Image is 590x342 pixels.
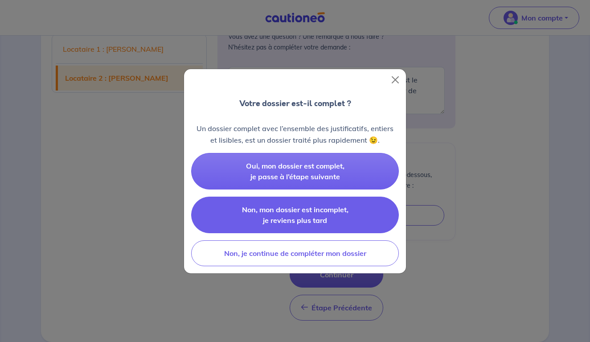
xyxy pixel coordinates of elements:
[388,73,402,87] button: Close
[246,161,344,181] span: Oui, mon dossier est complet, je passe à l’étape suivante
[191,153,399,190] button: Oui, mon dossier est complet, je passe à l’étape suivante
[242,205,348,225] span: Non, mon dossier est incomplet, je reviens plus tard
[191,240,399,266] button: Non, je continue de compléter mon dossier
[191,197,399,233] button: Non, mon dossier est incomplet, je reviens plus tard
[224,249,366,258] span: Non, je continue de compléter mon dossier
[239,98,351,109] p: Votre dossier est-il complet ?
[191,123,399,146] p: Un dossier complet avec l’ensemble des justificatifs, entiers et lisibles, est un dossier traité ...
